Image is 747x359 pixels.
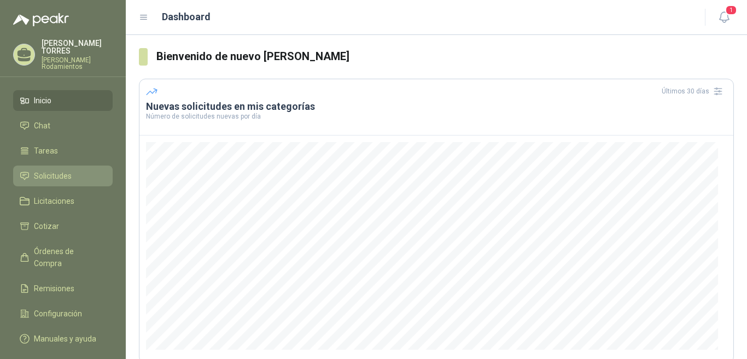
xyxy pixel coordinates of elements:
[34,308,82,320] span: Configuración
[34,283,74,295] span: Remisiones
[13,328,113,349] a: Manuales y ayuda
[34,333,96,345] span: Manuales y ayuda
[13,241,113,274] a: Órdenes de Compra
[34,195,74,207] span: Licitaciones
[162,9,211,25] h1: Dashboard
[146,100,727,113] h3: Nuevas solicitudes en mis categorías
[13,303,113,324] a: Configuración
[714,8,734,27] button: 1
[13,115,113,136] a: Chat
[725,5,737,15] span: 1
[34,170,72,182] span: Solicitudes
[34,95,51,107] span: Inicio
[156,48,734,65] h3: Bienvenido de nuevo [PERSON_NAME]
[13,191,113,211] a: Licitaciones
[13,278,113,299] a: Remisiones
[34,220,59,232] span: Cotizar
[42,57,113,70] p: [PERSON_NAME] Rodamientos
[13,166,113,186] a: Solicitudes
[13,13,69,26] img: Logo peakr
[13,216,113,237] a: Cotizar
[662,83,727,100] div: Últimos 30 días
[146,113,727,120] p: Número de solicitudes nuevas por día
[13,140,113,161] a: Tareas
[34,245,102,269] span: Órdenes de Compra
[42,39,113,55] p: [PERSON_NAME] TORRES
[34,120,50,132] span: Chat
[34,145,58,157] span: Tareas
[13,90,113,111] a: Inicio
